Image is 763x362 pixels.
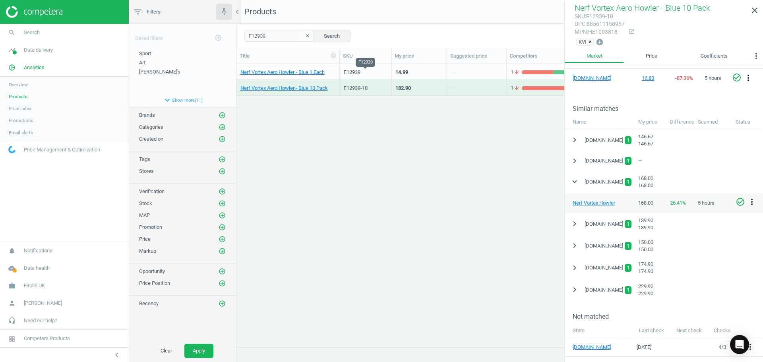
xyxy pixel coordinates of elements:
[240,85,328,92] a: Nerf Vortex Aero Howler - Blue 10 Pack
[634,114,666,129] div: My price
[4,60,19,75] i: pie_chart_outlined
[567,133,582,147] button: chevron_right
[218,300,226,308] button: add_circle_outline
[585,264,623,271] span: [DOMAIN_NAME]
[24,64,45,71] span: Analytics
[219,236,226,243] i: add_circle_outline
[638,217,653,230] span: 139.90 139.90
[585,242,623,250] span: [DOMAIN_NAME]
[219,188,226,195] i: add_circle_outline
[627,136,629,144] span: 1
[732,73,742,82] i: check_circle_outline
[585,221,623,228] span: [DOMAIN_NAME]
[219,136,226,143] i: add_circle_outline
[129,24,236,46] div: Saved filters
[139,69,180,75] span: [PERSON_NAME]'s
[4,43,19,58] i: timeline
[567,217,582,231] button: chevron_right
[708,323,736,338] th: Checks
[24,29,40,36] span: Search
[139,212,150,218] span: MAP
[736,197,745,207] i: check_circle_outline
[698,199,715,207] span: 5 hours
[625,28,635,35] a: open_in_new
[218,199,226,207] button: add_circle_outline
[139,60,145,66] span: Art
[565,49,624,63] a: Market
[133,7,143,17] i: filter_list
[219,112,226,119] i: add_circle_outline
[637,344,651,350] span: [DATE]
[570,156,579,166] i: chevron_right
[638,239,653,252] span: 150.00 150.00
[510,52,598,60] div: Competitors
[9,105,31,112] span: Price index
[313,30,351,42] button: Search
[573,75,612,82] a: [DOMAIN_NAME]
[732,114,761,129] div: Status
[4,261,19,276] i: cloud_done
[575,20,625,28] div: : 885611158957
[244,30,314,42] input: SKU/Title search
[218,188,226,196] button: add_circle_outline
[210,30,226,46] button: add_circle_outline
[638,261,653,274] span: 174.90 174.90
[670,323,708,338] th: Next check
[585,287,623,294] span: [DOMAIN_NAME]
[747,197,757,207] i: more_vert
[163,95,172,105] i: expand_more
[585,178,623,186] span: [DOMAIN_NAME]
[344,85,387,92] div: F12939-10
[451,85,455,95] div: —
[567,154,582,168] button: chevron_right
[219,300,226,307] i: add_circle_outline
[24,335,70,342] span: Competera Products
[139,136,163,142] span: Created on
[218,267,226,275] button: add_circle_outline
[567,238,582,253] button: chevron_right
[627,242,629,250] span: 1
[450,52,503,60] div: Suggested price
[218,223,226,231] button: add_circle_outline
[24,317,57,324] span: Need our help?
[9,130,33,136] span: Email alerts
[305,33,310,39] i: clear
[638,175,653,188] span: 168.00 168.00
[184,344,213,358] button: Apply
[4,243,19,258] i: notifications
[139,188,165,194] span: Verification
[575,13,625,20] div: : F12939-10
[139,280,170,286] span: Price Position
[634,154,674,168] div: —
[746,342,755,352] i: more_vert
[139,200,152,206] span: Stock
[575,29,587,35] span: mpn
[219,200,226,207] i: add_circle_outline
[232,7,242,17] i: chevron_left
[139,248,156,254] span: Markup
[624,49,679,63] a: Price
[675,75,693,81] span: -87.36 %
[744,73,753,83] button: more_vert
[395,52,443,60] div: My price
[750,6,759,15] i: close
[4,313,19,328] i: headset_mic
[302,31,314,42] button: clear
[627,178,629,186] span: 1
[642,75,668,82] div: 16.80
[24,265,50,272] span: Data health
[219,156,226,163] i: add_circle_outline
[8,146,15,153] img: wGWNvw8QSZomAAAAABJRU5ErkJggg==
[585,157,623,165] span: [DOMAIN_NAME]
[730,335,749,354] div: Open Intercom Messenger
[4,278,19,293] i: work
[666,114,694,129] div: Difference
[344,69,387,76] div: F12939
[219,248,226,255] i: add_circle_outline
[24,247,52,254] span: Notifications
[573,344,620,351] a: [DOMAIN_NAME]
[215,34,222,41] i: add_circle_outline
[567,174,582,189] button: expand_more
[570,219,579,228] i: chevron_right
[573,313,763,320] h3: Not matched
